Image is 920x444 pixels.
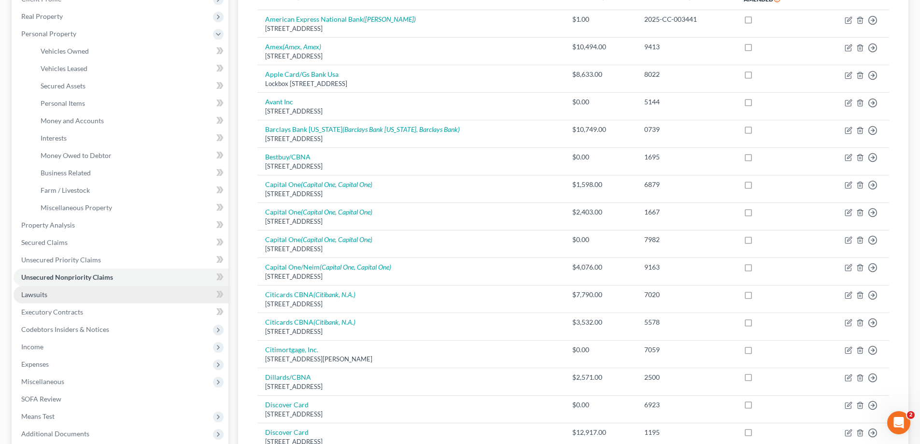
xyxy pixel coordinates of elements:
[644,152,728,162] div: 1695
[644,235,728,244] div: 7982
[33,112,228,129] a: Money and Accounts
[572,42,629,52] div: $10,494.00
[644,372,728,382] div: 2500
[14,269,228,286] a: Unsecured Nonpriority Claims
[644,70,728,79] div: 8022
[33,199,228,216] a: Miscellaneous Property
[265,153,311,161] a: Bestbuy/CBNA
[265,125,460,133] a: Barclays Bank [US_STATE](Barclays Bank [US_STATE], Barclays Bank)
[265,134,557,143] div: [STREET_ADDRESS]
[572,70,629,79] div: $8,633.00
[14,234,228,251] a: Secured Claims
[33,60,228,77] a: Vehicles Leased
[265,327,557,336] div: [STREET_ADDRESS]
[21,343,43,351] span: Income
[14,286,228,303] a: Lawsuits
[265,52,557,61] div: [STREET_ADDRESS]
[907,411,915,419] span: 2
[572,125,629,134] div: $10,749.00
[33,43,228,60] a: Vehicles Owned
[265,180,372,188] a: Capital One(Capital One, Capital One)
[21,290,47,299] span: Lawsuits
[41,116,104,125] span: Money and Accounts
[644,290,728,300] div: 7020
[572,372,629,382] div: $2,571.00
[320,263,391,271] i: (Capital One, Capital One)
[21,221,75,229] span: Property Analysis
[572,180,629,189] div: $1,598.00
[572,97,629,107] div: $0.00
[265,24,557,33] div: [STREET_ADDRESS]
[21,12,63,20] span: Real Property
[572,428,629,437] div: $12,917.00
[265,15,416,23] a: American Express National Bank([PERSON_NAME])
[301,180,372,188] i: (Capital One, Capital One)
[21,256,101,264] span: Unsecured Priority Claims
[21,238,68,246] span: Secured Claims
[313,318,355,326] i: (Citibank, N.A.)
[265,355,557,364] div: [STREET_ADDRESS][PERSON_NAME]
[644,14,728,24] div: 2025-CC-003441
[14,303,228,321] a: Executory Contracts
[21,360,49,368] span: Expenses
[265,208,372,216] a: Capital One(Capital One, Capital One)
[33,129,228,147] a: Interests
[644,317,728,327] div: 5578
[41,82,85,90] span: Secured Assets
[265,300,557,309] div: [STREET_ADDRESS]
[41,186,90,194] span: Farm / Livestock
[21,273,113,281] span: Unsecured Nonpriority Claims
[887,411,910,434] iframe: Intercom live chat
[41,151,112,159] span: Money Owed to Debtor
[572,345,629,355] div: $0.00
[33,182,228,199] a: Farm / Livestock
[41,169,91,177] span: Business Related
[41,99,85,107] span: Personal Items
[644,97,728,107] div: 5144
[265,107,557,116] div: [STREET_ADDRESS]
[572,317,629,327] div: $3,532.00
[572,152,629,162] div: $0.00
[265,318,355,326] a: Citicards CBNA(Citibank, N.A.)
[265,373,311,381] a: Dillards/CBNA
[41,64,87,72] span: Vehicles Leased
[342,125,460,133] i: (Barclays Bank [US_STATE], Barclays Bank)
[33,147,228,164] a: Money Owed to Debtor
[265,217,557,226] div: [STREET_ADDRESS]
[265,401,309,409] a: Discover Card
[572,262,629,272] div: $4,076.00
[313,290,355,299] i: (Citibank, N.A.)
[265,162,557,171] div: [STREET_ADDRESS]
[265,272,557,281] div: [STREET_ADDRESS]
[41,47,89,55] span: Vehicles Owned
[572,207,629,217] div: $2,403.00
[33,95,228,112] a: Personal Items
[265,410,557,419] div: [STREET_ADDRESS]
[21,29,76,38] span: Personal Property
[14,216,228,234] a: Property Analysis
[644,207,728,217] div: 1667
[33,164,228,182] a: Business Related
[14,251,228,269] a: Unsecured Priority Claims
[21,325,109,333] span: Codebtors Insiders & Notices
[33,77,228,95] a: Secured Assets
[265,98,293,106] a: Avant Inc
[644,428,728,437] div: 1195
[21,377,64,386] span: Miscellaneous
[265,235,372,243] a: Capital One(Capital One, Capital One)
[265,428,309,436] a: Discover Card
[14,390,228,408] a: SOFA Review
[572,290,629,300] div: $7,790.00
[265,382,557,391] div: [STREET_ADDRESS]
[265,345,318,354] a: Citimortgage, Inc.
[301,208,372,216] i: (Capital One, Capital One)
[265,189,557,199] div: [STREET_ADDRESS]
[265,244,557,254] div: [STREET_ADDRESS]
[265,79,557,88] div: Lockbox [STREET_ADDRESS]
[644,262,728,272] div: 9163
[21,395,61,403] span: SOFA Review
[644,400,728,410] div: 6923
[363,15,416,23] i: ([PERSON_NAME])
[21,412,55,420] span: Means Test
[21,308,83,316] span: Executory Contracts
